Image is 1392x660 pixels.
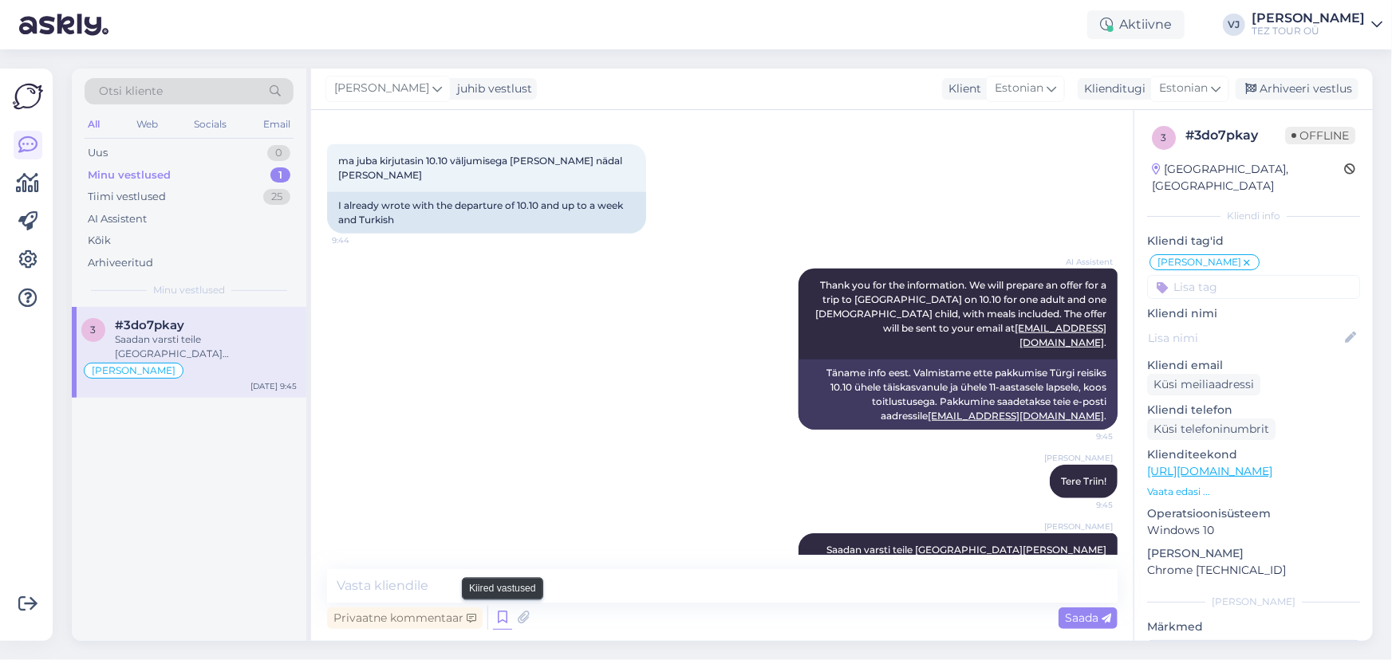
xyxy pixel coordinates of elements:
[1147,485,1360,499] p: Vaata edasi ...
[88,233,111,249] div: Kõik
[91,324,97,336] span: 3
[1252,12,1365,25] div: [PERSON_NAME]
[1147,233,1360,249] p: Kliendi tag'id
[99,83,163,100] span: Otsi kliente
[1159,80,1208,97] span: Estonian
[88,167,171,183] div: Minu vestlused
[1147,464,1272,478] a: [URL][DOMAIN_NAME]
[115,332,297,361] div: Saadan varsti teile [GEOGRAPHIC_DATA][PERSON_NAME] Kreeka reisipakkumised
[451,81,532,97] div: juhib vestlust
[1252,12,1382,37] a: [PERSON_NAME]TEZ TOUR OÜ
[327,192,646,234] div: I already wrote with the departure of 10.10 and up to a week and Turkish
[327,607,483,629] div: Privaatne kommentaar
[1147,357,1360,374] p: Kliendi email
[942,81,981,97] div: Klient
[1053,430,1113,442] span: 9:45
[1147,446,1360,463] p: Klienditeekond
[1078,81,1146,97] div: Klienditugi
[153,283,225,297] span: Minu vestlused
[88,255,153,271] div: Arhiveeritud
[260,114,294,135] div: Email
[1044,521,1113,532] span: [PERSON_NAME]
[1185,126,1285,145] div: # 3do7pkay
[1252,25,1365,37] div: TEZ TOUR OÜ
[338,155,625,181] span: ma juba kirjutasin 10.10 väljumisega [PERSON_NAME] nädal [PERSON_NAME]
[1044,452,1113,464] span: [PERSON_NAME]
[1147,619,1360,635] p: Märkmed
[469,581,536,595] small: Kiired vastused
[1147,545,1360,562] p: [PERSON_NAME]
[85,114,103,135] div: All
[928,410,1104,422] a: [EMAIL_ADDRESS][DOMAIN_NAME]
[1087,10,1185,39] div: Aktiivne
[1147,402,1360,418] p: Kliendi telefon
[332,234,392,246] span: 9:44
[1152,161,1344,194] div: [GEOGRAPHIC_DATA], [GEOGRAPHIC_DATA]
[1147,275,1360,299] input: Lisa tag
[1147,562,1360,579] p: Chrome [TECHNICAL_ID]
[133,114,161,135] div: Web
[1147,209,1360,223] div: Kliendi info
[13,81,43,112] img: Askly Logo
[1147,418,1276,440] div: Küsi telefoninumbrit
[826,544,1109,570] span: Saadan varsti teile [GEOGRAPHIC_DATA][PERSON_NAME] Kreeka reisipakkumised
[1157,257,1241,267] span: [PERSON_NAME]
[1053,499,1113,511] span: 9:45
[92,366,175,375] span: [PERSON_NAME]
[88,189,166,205] div: Tiimi vestlused
[1053,256,1113,268] span: AI Assistent
[88,211,147,227] div: AI Assistent
[1015,322,1106,348] a: [EMAIL_ADDRESS][DOMAIN_NAME]
[267,145,290,161] div: 0
[115,318,184,332] span: #3do7pkay
[1147,522,1360,539] p: Windows 10
[1285,127,1355,144] span: Offline
[1147,374,1260,395] div: Küsi meiliaadressi
[191,114,230,135] div: Socials
[1065,611,1111,625] span: Saada
[1147,595,1360,609] div: [PERSON_NAME]
[1236,78,1358,100] div: Arhiveeri vestlus
[1148,329,1342,347] input: Lisa nimi
[1223,14,1245,36] div: VJ
[270,167,290,183] div: 1
[263,189,290,205] div: 25
[1147,305,1360,322] p: Kliendi nimi
[1147,505,1360,522] p: Operatsioonisüsteem
[1061,475,1106,487] span: Tere Triin!
[815,279,1109,348] span: Thank you for the information. We will prepare an offer for a trip to [GEOGRAPHIC_DATA] on 10.10 ...
[1161,132,1167,143] span: 3
[995,80,1043,97] span: Estonian
[88,145,108,161] div: Uus
[334,80,429,97] span: [PERSON_NAME]
[799,359,1118,430] div: Täname info eest. Valmistame ette pakkumise Türgi reisiks 10.10 ühele täiskasvanule ja ühele 11-a...
[250,380,297,392] div: [DATE] 9:45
